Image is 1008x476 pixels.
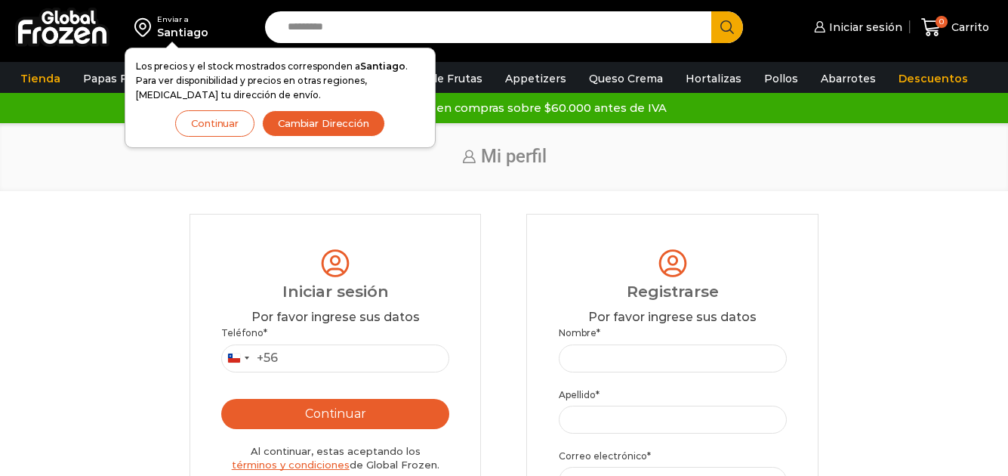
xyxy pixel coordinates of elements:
[222,345,278,372] button: Selected country
[157,14,208,25] div: Enviar a
[175,110,254,137] button: Continuar
[134,14,157,40] img: address-field-icon.svg
[948,20,989,35] span: Carrito
[559,449,787,463] label: Correo electrónico
[221,399,449,429] button: Continuar
[481,146,547,167] span: Mi perfil
[581,64,670,93] a: Queso Crema
[221,444,449,472] div: Al continuar, estas aceptando los de Global Frozen.
[655,246,690,280] img: tabler-icon-user-circle.svg
[711,11,743,43] button: Search button
[678,64,749,93] a: Hortalizas
[221,326,449,340] label: Teléfono
[221,309,449,326] div: Por favor ingrese sus datos
[262,110,385,137] button: Cambiar Dirección
[157,25,208,40] div: Santiago
[257,348,278,368] div: +56
[559,309,787,326] div: Por favor ingrese sus datos
[76,64,159,93] a: Papas Fritas
[936,16,948,28] span: 0
[559,326,787,340] label: Nombre
[318,246,353,280] img: tabler-icon-user-circle.svg
[559,388,787,402] label: Apellido
[813,64,883,93] a: Abarrotes
[498,64,574,93] a: Appetizers
[13,64,68,93] a: Tienda
[388,64,490,93] a: Pulpa de Frutas
[825,20,902,35] span: Iniciar sesión
[917,10,993,45] a: 0 Carrito
[232,459,350,471] a: términos y condiciones
[221,280,449,303] div: Iniciar sesión
[559,280,787,303] div: Registrarse
[891,64,976,93] a: Descuentos
[757,64,806,93] a: Pollos
[810,12,902,42] a: Iniciar sesión
[136,59,424,103] p: Los precios y el stock mostrados corresponden a . Para ver disponibilidad y precios en otras regi...
[360,60,405,72] strong: Santiago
